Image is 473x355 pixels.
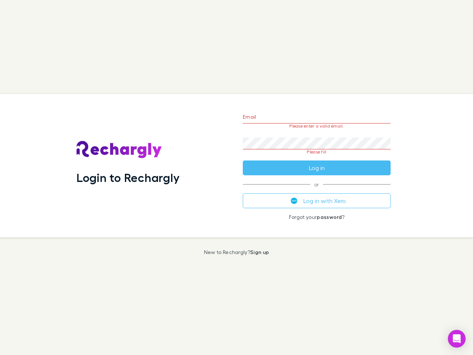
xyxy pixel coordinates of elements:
span: or [243,184,391,185]
p: New to Rechargly? [204,249,269,255]
img: Rechargly's Logo [76,141,162,159]
p: Forgot your ? [243,214,391,220]
p: Please fill [243,149,391,155]
button: Log in [243,160,391,175]
p: Please enter a valid email. [243,124,391,129]
div: Open Intercom Messenger [448,330,466,348]
button: Log in with Xero [243,193,391,208]
a: Sign up [250,249,269,255]
h1: Login to Rechargly [76,170,180,185]
a: password [317,214,342,220]
img: Xero's logo [291,197,297,204]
